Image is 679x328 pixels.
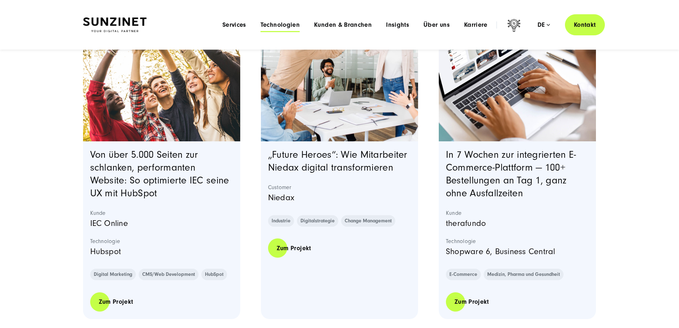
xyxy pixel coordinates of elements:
a: Insights [386,21,409,29]
a: In 7 Wochen zur integrierten E-Commerce-Plattform — 100+ Bestellungen an Tag 1, ganz ohne Ausfall... [446,149,576,199]
a: Von über 5.000 Seiten zur schlanken, performanten Website: So optimierte IEC seine UX mit HubSpot [90,149,229,199]
p: therafundo [446,217,589,230]
strong: Kunde [446,210,589,217]
a: E-Commerce [446,269,481,280]
a: Karriere [464,21,488,29]
div: de [537,21,550,29]
a: Zum Projekt [90,292,142,312]
a: CMS/Web Development [139,269,199,280]
a: Change Management [341,215,395,227]
a: Digitalstrategie [297,215,338,227]
p: Hubspot [90,245,233,258]
a: HubSpot [201,269,227,280]
a: Industrie [268,215,294,227]
img: SUNZINET Full Service Digital Agentur [83,17,146,32]
a: Kontakt [565,14,605,35]
a: Kunden & Branchen [314,21,372,29]
strong: Technologie [90,238,233,245]
a: Digital Marketing [90,269,136,280]
p: IEC Online [90,217,233,230]
p: Shopware 6, Business Central [446,245,589,258]
strong: Kunde [90,210,233,217]
a: Zum Projekt [446,292,498,312]
a: Technologien [261,21,300,29]
strong: Technologie [446,238,589,245]
strong: Customer [268,184,411,191]
a: Zum Projekt [268,238,320,258]
a: Services [222,21,246,29]
a: Medizin, Pharma und Gesundheit [484,269,564,280]
a: Über uns [423,21,450,29]
a: „Future Heroes“: Wie Mitarbeiter Niedax digital transformieren [268,149,407,173]
p: Niedax [268,191,411,205]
